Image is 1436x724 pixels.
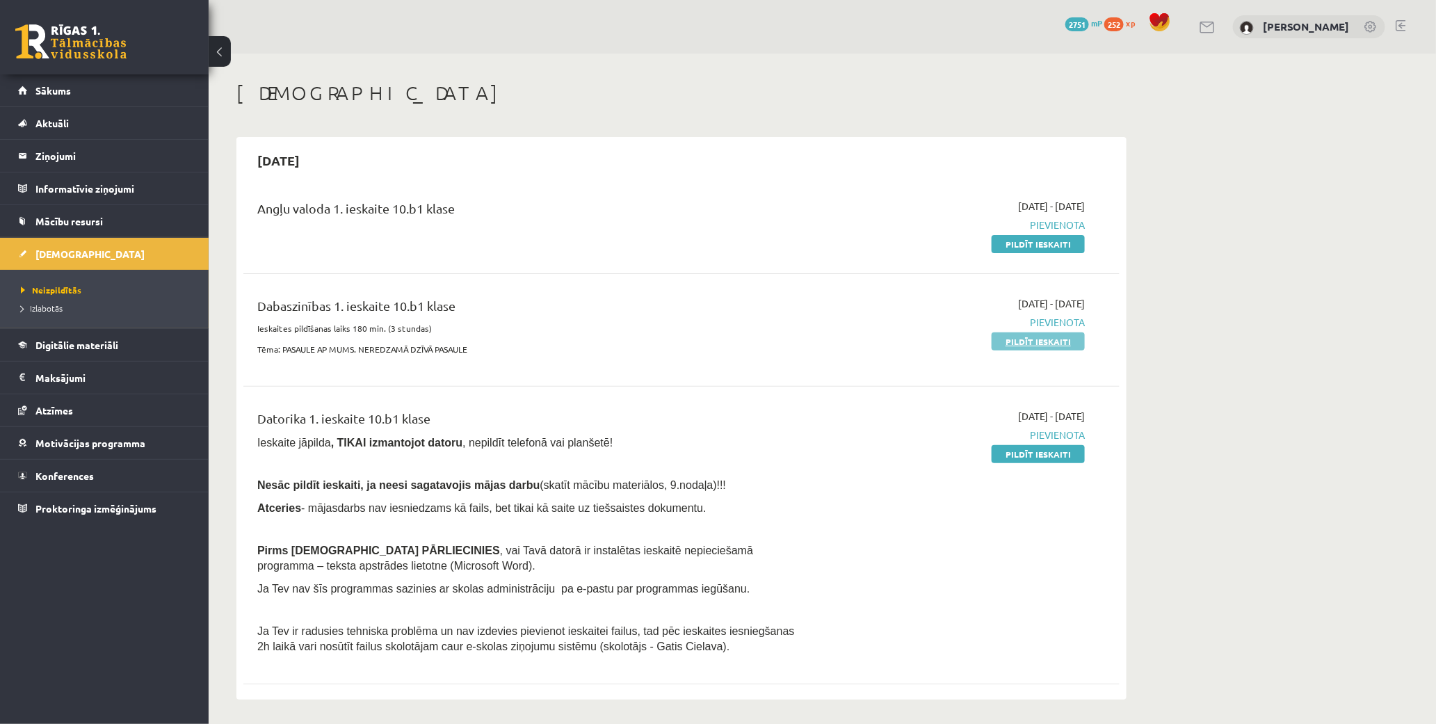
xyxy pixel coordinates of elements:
a: Rīgas 1. Tālmācības vidusskola [15,24,127,59]
a: Ziņojumi [18,140,191,172]
h2: [DATE] [243,144,314,177]
b: , TIKAI izmantojot datoru [331,437,462,449]
b: Atceries [257,502,301,514]
span: [DATE] - [DATE] [1018,409,1085,424]
legend: Ziņojumi [35,140,191,172]
span: - mājasdarbs nav iesniedzams kā fails, bet tikai kā saite uz tiešsaistes dokumentu. [257,502,707,514]
span: Mācību resursi [35,215,103,227]
a: Maksājumi [18,362,191,394]
span: Konferences [35,469,94,482]
a: [PERSON_NAME] [1263,19,1350,33]
legend: Maksājumi [35,362,191,394]
span: Nesāc pildīt ieskaiti, ja neesi sagatavojis mājas darbu [257,479,540,491]
span: [DEMOGRAPHIC_DATA] [35,248,145,260]
span: (skatīt mācību materiālos, 9.nodaļa)!!! [540,479,726,491]
a: Neizpildītās [21,284,195,296]
a: Mācību resursi [18,205,191,237]
span: 2751 [1065,17,1089,31]
span: Ja Tev nav šīs programmas sazinies ar skolas administrāciju pa e-pastu par programmas iegūšanu. [257,583,750,595]
span: [DATE] - [DATE] [1018,199,1085,214]
span: Ieskaite jāpilda , nepildīt telefonā vai planšetē! [257,437,613,449]
img: Agnese Krūmiņa [1240,21,1254,35]
a: 2751 mP [1065,17,1102,29]
span: Motivācijas programma [35,437,145,449]
a: [DEMOGRAPHIC_DATA] [18,238,191,270]
a: Atzīmes [18,394,191,426]
a: Pildīt ieskaiti [992,445,1085,463]
span: Neizpildītās [21,284,81,296]
span: Izlabotās [21,303,63,314]
span: Pievienota [823,315,1085,330]
span: Pievienota [823,218,1085,232]
div: Dabaszinības 1. ieskaite 10.b1 klase [257,296,802,322]
span: Digitālie materiāli [35,339,118,351]
a: 252 xp [1104,17,1142,29]
span: [DATE] - [DATE] [1018,296,1085,311]
div: Datorika 1. ieskaite 10.b1 klase [257,409,802,435]
span: Pirms [DEMOGRAPHIC_DATA] PĀRLIECINIES [257,545,500,556]
a: Pildīt ieskaiti [992,332,1085,351]
span: , vai Tavā datorā ir instalētas ieskaitē nepieciešamā programma – teksta apstrādes lietotne (Micr... [257,545,753,572]
a: Pildīt ieskaiti [992,235,1085,253]
span: Atzīmes [35,404,73,417]
legend: Informatīvie ziņojumi [35,172,191,204]
a: Sākums [18,74,191,106]
a: Informatīvie ziņojumi [18,172,191,204]
a: Digitālie materiāli [18,329,191,361]
span: Proktoringa izmēģinājums [35,502,156,515]
a: Izlabotās [21,302,195,314]
a: Motivācijas programma [18,427,191,459]
span: xp [1126,17,1135,29]
h1: [DEMOGRAPHIC_DATA] [236,81,1127,105]
div: Angļu valoda 1. ieskaite 10.b1 klase [257,199,802,225]
a: Konferences [18,460,191,492]
a: Proktoringa izmēģinājums [18,492,191,524]
p: Ieskaites pildīšanas laiks 180 min. (3 stundas) [257,322,802,335]
span: Pievienota [823,428,1085,442]
span: 252 [1104,17,1124,31]
p: Tēma: PASAULE AP MUMS. NEREDZAMĀ DZĪVĀ PASAULE [257,343,802,355]
span: mP [1091,17,1102,29]
span: Aktuāli [35,117,69,129]
span: Ja Tev ir radusies tehniska problēma un nav izdevies pievienot ieskaitei failus, tad pēc ieskaite... [257,625,795,652]
a: Aktuāli [18,107,191,139]
span: Sākums [35,84,71,97]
